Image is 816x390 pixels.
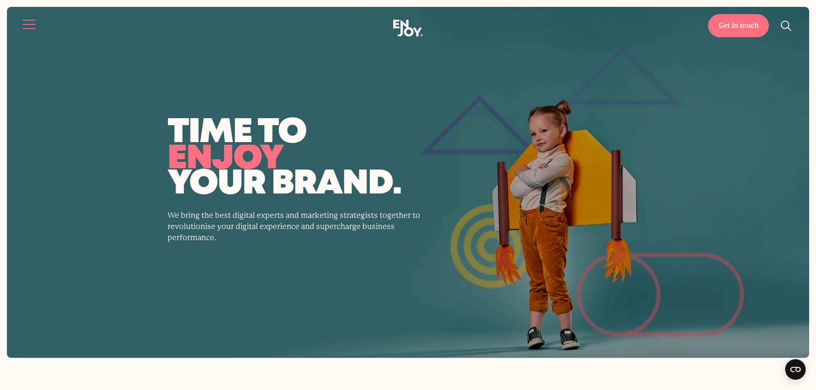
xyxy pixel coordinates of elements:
[777,17,795,35] button: Site search
[167,121,649,145] span: time to
[167,145,284,173] span: enjoy
[21,15,39,33] button: Site navigation
[785,359,806,380] button: Open CMP widget
[167,173,649,196] span: your brand.
[167,210,424,243] p: We bring the best digital experts and marketing strategists together to revolutionise your digita...
[708,14,769,37] a: Get in touch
